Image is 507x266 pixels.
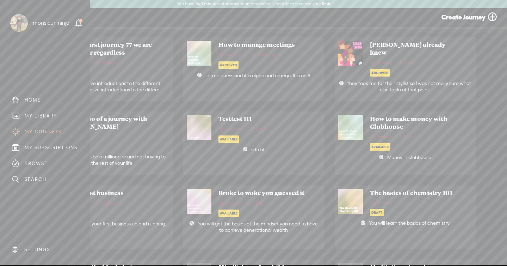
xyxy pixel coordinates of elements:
[25,129,62,135] div: MY JOURNEYS
[25,113,57,119] div: MY LIBRARY
[33,19,69,26] div: monsieur_ninja
[25,145,78,151] div: MY SUBSCRIPTIONS
[25,161,48,167] div: BROWSE
[25,97,41,103] div: HOME
[24,247,50,253] div: SETTINGS
[25,176,47,182] div: SEARCH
